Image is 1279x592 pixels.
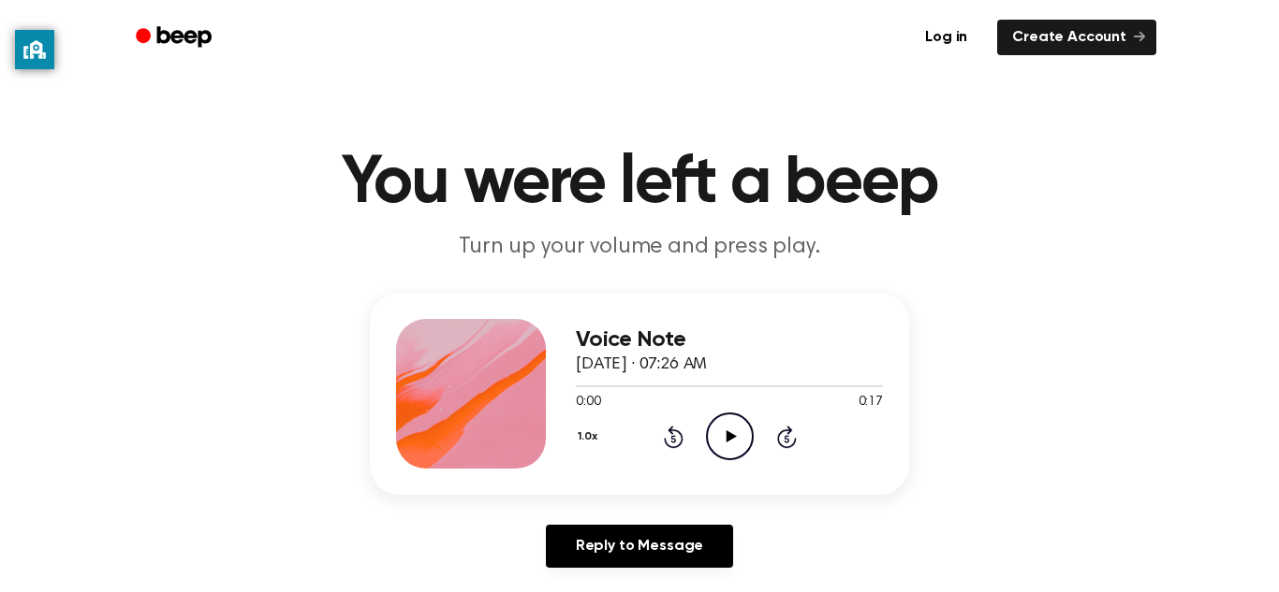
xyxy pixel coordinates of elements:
[123,20,228,56] a: Beep
[906,16,986,59] a: Log in
[576,327,883,353] h3: Voice Note
[576,356,707,373] span: [DATE] · 07:26 AM
[160,150,1119,217] h1: You were left a beep
[576,421,604,453] button: 1.0x
[280,232,999,263] p: Turn up your volume and press play.
[15,30,54,69] button: privacy banner
[576,393,600,412] span: 0:00
[997,20,1156,55] a: Create Account
[859,393,883,412] span: 0:17
[546,525,733,568] a: Reply to Message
